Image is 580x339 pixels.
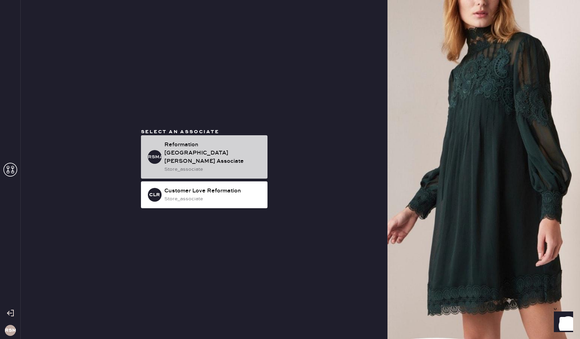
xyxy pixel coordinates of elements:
[5,328,16,333] h3: RSM
[547,308,577,338] iframe: Front Chat
[141,129,219,135] span: Select an associate
[149,192,160,197] h3: CLR
[164,141,262,166] div: Reformation [GEOGRAPHIC_DATA][PERSON_NAME] Associate
[148,155,162,159] h3: RSMA
[164,166,262,173] div: store_associate
[164,195,262,203] div: store_associate
[164,187,262,195] div: Customer Love Reformation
